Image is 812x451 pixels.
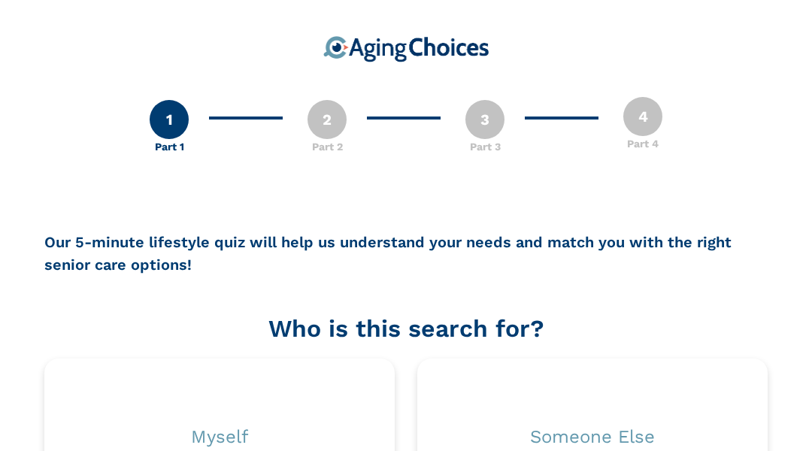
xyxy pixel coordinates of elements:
[308,100,347,139] div: 2
[623,97,662,136] div: 4
[470,139,501,155] div: Part 3
[155,139,184,155] div: Part 1
[530,428,655,446] div: Someone Else
[191,428,248,446] div: Myself
[323,36,489,62] img: aging-choices-logo.png
[627,136,659,152] div: Part 4
[44,231,768,276] div: Our 5-minute lifestyle quiz will help us understand your needs and match you with the right senio...
[44,310,768,347] div: Who is this search for?
[312,139,343,155] div: Part 2
[150,100,189,139] div: 1
[465,100,504,139] div: 3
